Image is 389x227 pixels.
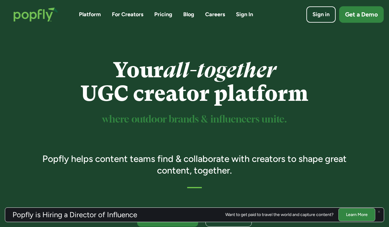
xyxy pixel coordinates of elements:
[112,11,143,18] a: For Creators
[339,6,384,23] a: Get a Demo
[345,10,378,19] div: Get a Demo
[34,58,355,105] h1: Your UGC creator platform
[236,11,253,18] a: Sign In
[306,6,336,23] a: Sign in
[34,153,355,176] h3: Popfly helps content teams find & collaborate with creators to shape great content, together.
[102,115,287,124] sup: where outdoor brands & influencers unite.
[12,211,137,218] h3: Popfly is Hiring a Director of Influence
[154,11,172,18] a: Pricing
[312,11,330,18] div: Sign in
[225,212,334,217] div: Want to get paid to travel the world and capture content?
[79,11,101,18] a: Platform
[205,11,225,18] a: Careers
[7,1,64,28] a: home
[183,11,194,18] a: Blog
[163,58,276,82] em: all-together
[338,208,375,221] a: Learn More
